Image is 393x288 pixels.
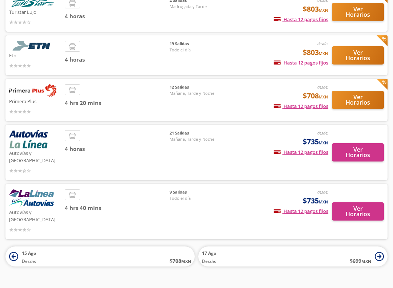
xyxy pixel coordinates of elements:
small: MXN [319,51,328,56]
span: 17 Ago [202,250,216,256]
span: Hasta 12 pagos fijos [274,149,328,155]
button: Ver Horarios [332,91,384,109]
p: Turistar Lujo [9,7,61,16]
span: $803 [303,47,328,58]
img: Primera Plus [9,84,56,97]
span: 4 horas [65,55,170,64]
img: Autovías y La Línea [9,130,48,148]
button: Ver Horarios [332,143,384,161]
span: Hasta 12 pagos fijos [274,208,328,214]
p: Autovías y [GEOGRAPHIC_DATA] [9,207,61,223]
span: 4 hrs 40 mins [65,204,170,212]
span: 12 Salidas [170,84,221,90]
span: Mañana, Tarde y Noche [170,90,221,97]
p: Primera Plus [9,97,61,105]
small: MXN [319,140,328,145]
em: desde: [317,41,328,46]
span: 9 Salidas [170,189,221,195]
span: Mañana, Tarde y Noche [170,136,221,143]
span: Todo el día [170,47,221,53]
span: $803 [303,4,328,15]
span: 4 hrs 20 mins [65,99,170,107]
span: Desde: [202,258,216,265]
small: MXN [319,199,328,205]
span: 4 horas [65,12,170,20]
small: MXN [361,258,371,264]
small: MXN [319,7,328,13]
em: desde: [317,84,328,90]
p: Etn [9,51,61,59]
span: 15 Ago [22,250,36,256]
button: Ver Horarios [332,46,384,65]
img: Autovías y La Línea [9,189,54,207]
span: $708 [303,90,328,101]
small: MXN [181,258,191,264]
button: 15 AgoDesde:$708MXN [5,246,195,266]
span: Madrugada y Tarde [170,4,221,10]
span: $ 708 [170,257,191,265]
em: desde: [317,189,328,195]
span: Desde: [22,258,36,265]
small: MXN [319,94,328,100]
span: Hasta 12 pagos fijos [274,59,328,66]
button: 17 AgoDesde:$699MXN [198,246,388,266]
span: Todo el día [170,195,221,202]
span: $ 699 [350,257,371,265]
span: 4 horas [65,145,170,153]
span: 21 Salidas [170,130,221,136]
em: desde: [317,130,328,136]
button: Ver Horarios [332,3,384,21]
img: Etn [9,41,56,51]
span: Hasta 12 pagos fijos [274,16,328,23]
span: Hasta 12 pagos fijos [274,103,328,109]
button: Ver Horarios [332,202,384,221]
span: $735 [303,136,328,147]
span: 19 Salidas [170,41,221,47]
span: $735 [303,195,328,206]
p: Autovías y [GEOGRAPHIC_DATA] [9,148,61,164]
